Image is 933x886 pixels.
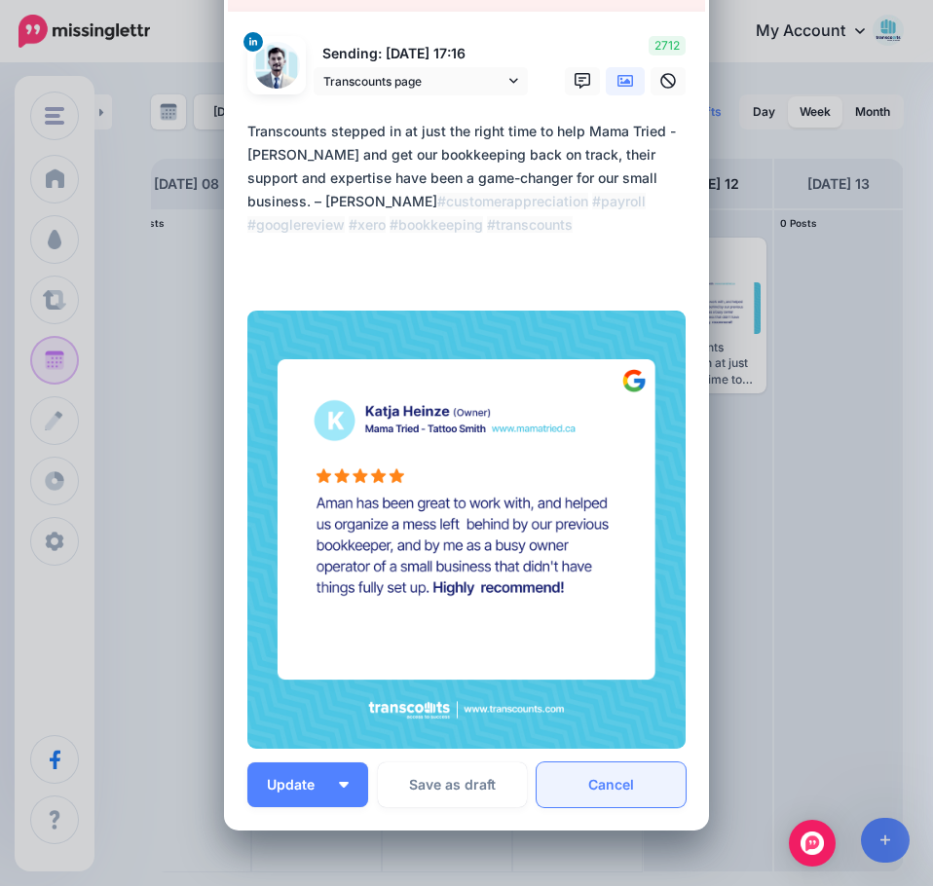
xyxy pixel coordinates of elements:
[247,311,686,749] img: GG6L39TXQV80LFS3EJX5Z4XLGR6LTNNA.jpg
[789,820,836,867] div: Open Intercom Messenger
[537,762,686,807] a: Cancel
[378,762,527,807] button: Save as draft
[323,71,504,92] span: Transcounts page
[339,782,349,788] img: arrow-down-white.png
[314,67,528,95] a: Transcounts page
[314,43,528,65] p: Sending: [DATE] 17:16
[649,36,686,55] span: 2712
[247,762,368,807] button: Update
[247,120,695,237] div: Transcounts stepped in at just the right time to help Mama Tried - [PERSON_NAME] and get our book...
[253,42,300,89] img: 1715705739282-77810.png
[267,778,329,792] span: Update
